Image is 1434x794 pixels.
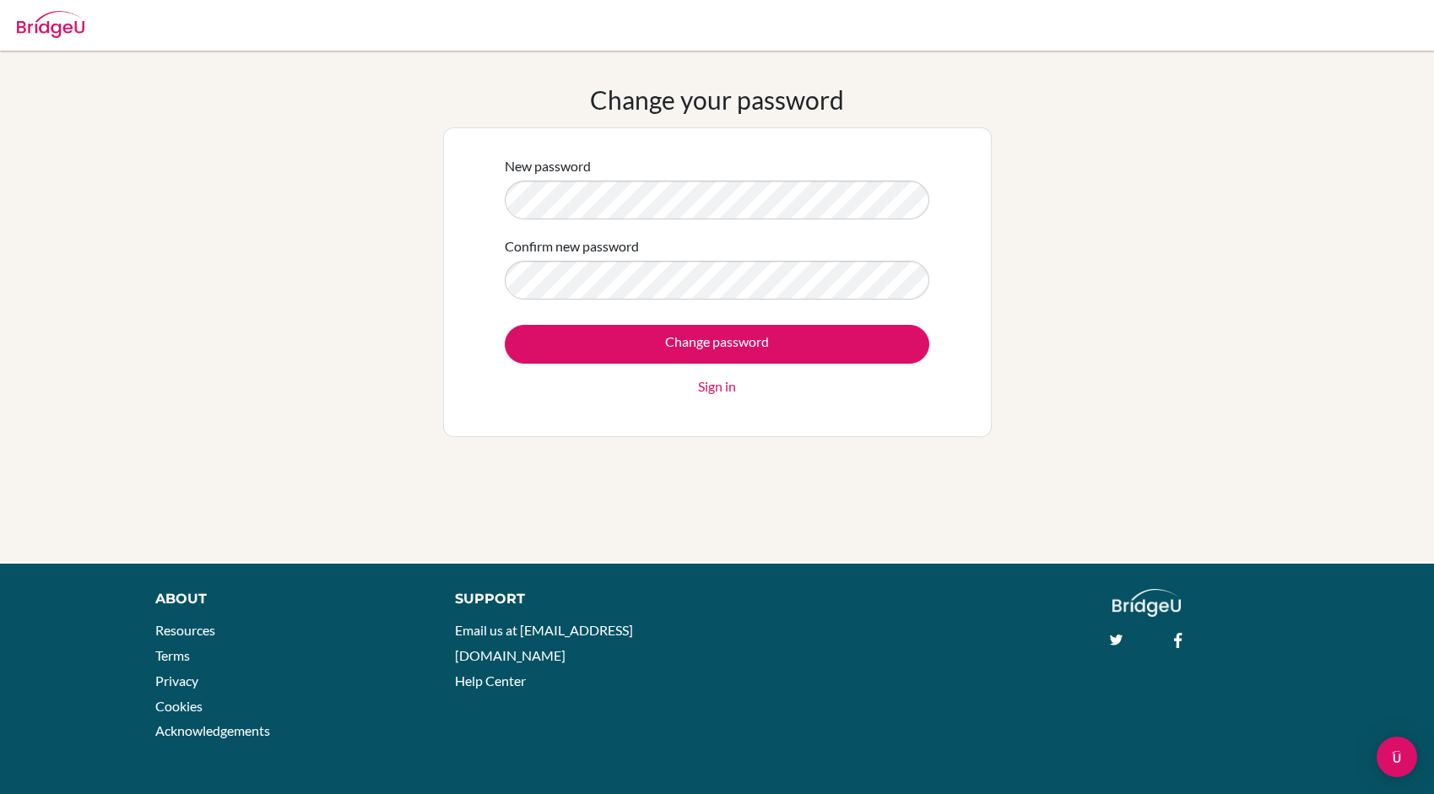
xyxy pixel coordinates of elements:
a: Terms [155,647,190,663]
a: Sign in [698,376,736,397]
div: Support [455,589,698,609]
a: Help Center [455,672,526,689]
a: Resources [155,622,215,638]
div: About [155,589,417,609]
img: Bridge-U [17,11,84,38]
input: Change password [505,325,929,364]
a: Privacy [155,672,198,689]
a: Cookies [155,698,203,714]
h1: Change your password [590,84,844,115]
a: Email us at [EMAIL_ADDRESS][DOMAIN_NAME] [455,622,633,663]
img: logo_white@2x-f4f0deed5e89b7ecb1c2cc34c3e3d731f90f0f143d5ea2071677605dd97b5244.png [1112,589,1181,617]
label: New password [505,156,591,176]
label: Confirm new password [505,236,639,257]
a: Acknowledgements [155,722,270,738]
div: Open Intercom Messenger [1377,737,1417,777]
